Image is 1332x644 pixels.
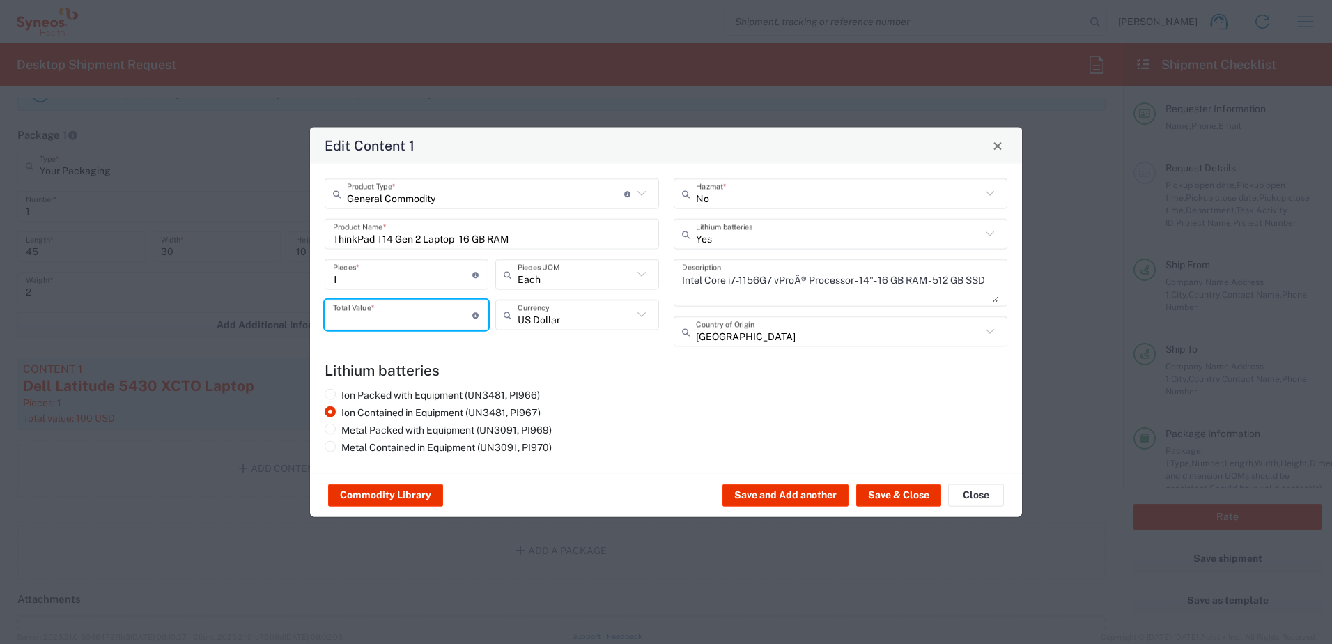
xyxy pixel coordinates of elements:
button: Save and Add another [722,484,849,507]
button: Close [988,136,1007,155]
button: Close [948,484,1004,507]
button: Save & Close [856,484,941,507]
label: Metal Contained in Equipment (UN3091, PI970) [325,441,552,454]
label: Metal Packed with Equipment (UN3091, PI969) [325,424,552,436]
label: Ion Packed with Equipment (UN3481, PI966) [325,389,540,401]
button: Commodity Library [328,484,443,507]
h4: Edit Content 1 [325,135,415,155]
h4: Lithium batteries [325,362,1007,379]
label: Ion Contained in Equipment (UN3481, PI967) [325,406,541,419]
